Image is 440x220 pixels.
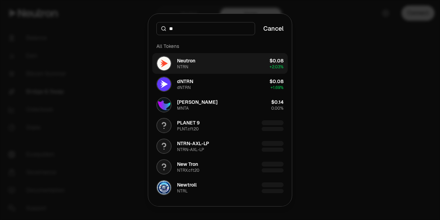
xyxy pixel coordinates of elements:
button: MNTA Logo[PERSON_NAME]MNTA$0.140.00% [152,94,288,115]
div: Newtroll [177,181,197,188]
button: NTRL LogoNewtrollNTRL [152,177,288,198]
div: NTRL [177,188,188,194]
div: $0.14 [271,99,284,106]
img: dNTRN Logo [157,77,171,91]
button: New TronNTRX.cft20 [152,157,288,177]
div: New Tron [177,161,198,168]
img: NTRL Logo [157,181,171,194]
span: 0.00% [271,106,284,111]
div: MNTA [177,106,189,111]
div: NTRN-AXL-LP [177,140,209,147]
button: NTRN-AXL-LPNTRN-AXL-LP [152,136,288,157]
button: PLANET 9PLNT.cft20 [152,115,288,136]
div: dNTRN [177,85,191,90]
button: Cancel [263,24,284,33]
div: PLNT.cft20 [177,126,199,132]
button: NTRN LogoNeutronNTRN$0.08+2.03% [152,53,288,74]
div: dNTRN [177,78,193,85]
button: dNTRN LogodNTRNdNTRN$0.08+1.69% [152,74,288,94]
div: NTRX.cft20 [177,168,199,173]
div: All Tokens [152,39,288,53]
div: NTRN-AXL-LP [177,147,204,152]
div: NTRN [177,64,188,70]
span: + 2.03% [269,64,284,70]
div: Neutron [177,57,195,64]
div: $0.08 [269,78,284,85]
img: MNTA Logo [157,98,171,112]
div: PLANET 9 [177,119,200,126]
img: NTRN Logo [157,57,171,70]
div: [PERSON_NAME] [177,99,218,106]
div: $0.08 [269,57,284,64]
span: + 1.69% [271,85,284,90]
